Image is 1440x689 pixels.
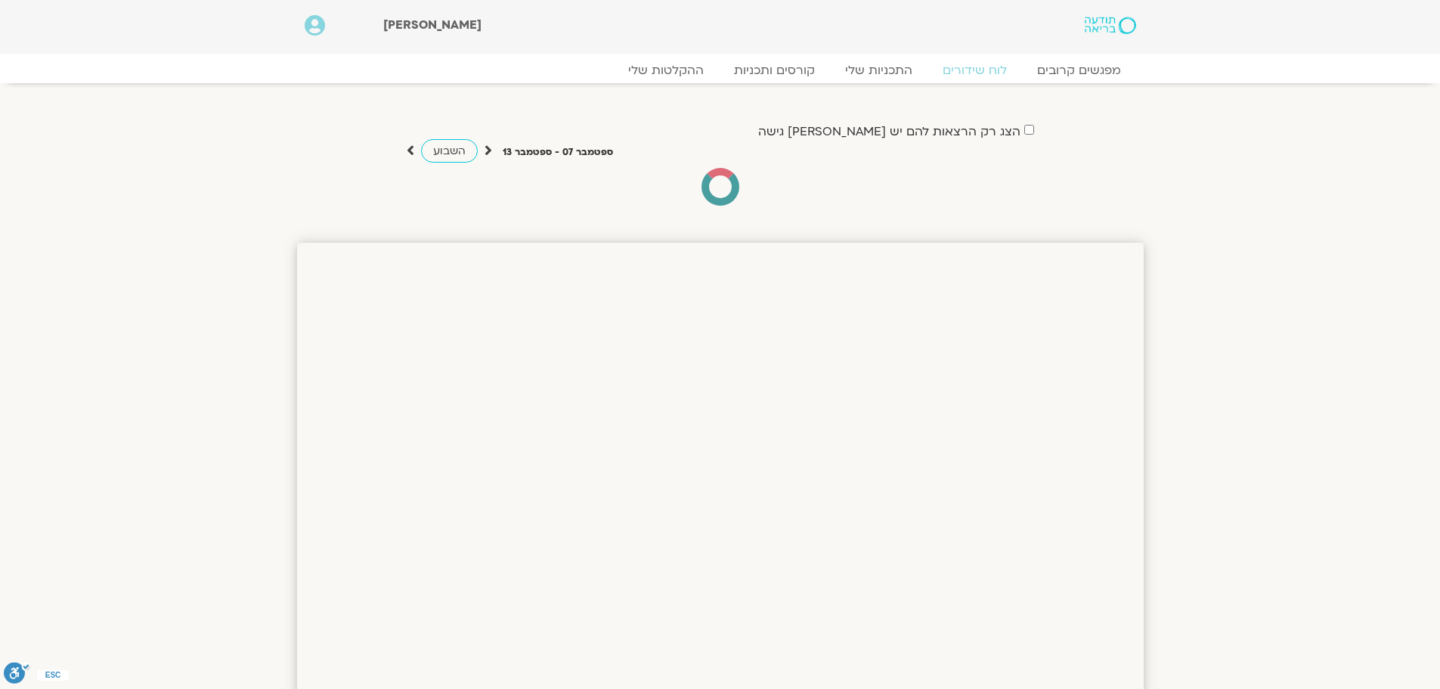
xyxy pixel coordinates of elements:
a: השבוע [421,139,478,163]
span: [PERSON_NAME] [383,17,482,33]
a: קורסים ותכניות [719,63,830,78]
nav: Menu [305,63,1136,78]
span: השבוע [433,144,466,158]
a: לוח שידורים [927,63,1022,78]
a: התכניות שלי [830,63,927,78]
a: ההקלטות שלי [613,63,719,78]
label: הצג רק הרצאות להם יש [PERSON_NAME] גישה [758,125,1020,138]
p: ספטמבר 07 - ספטמבר 13 [503,144,613,160]
a: מפגשים קרובים [1022,63,1136,78]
